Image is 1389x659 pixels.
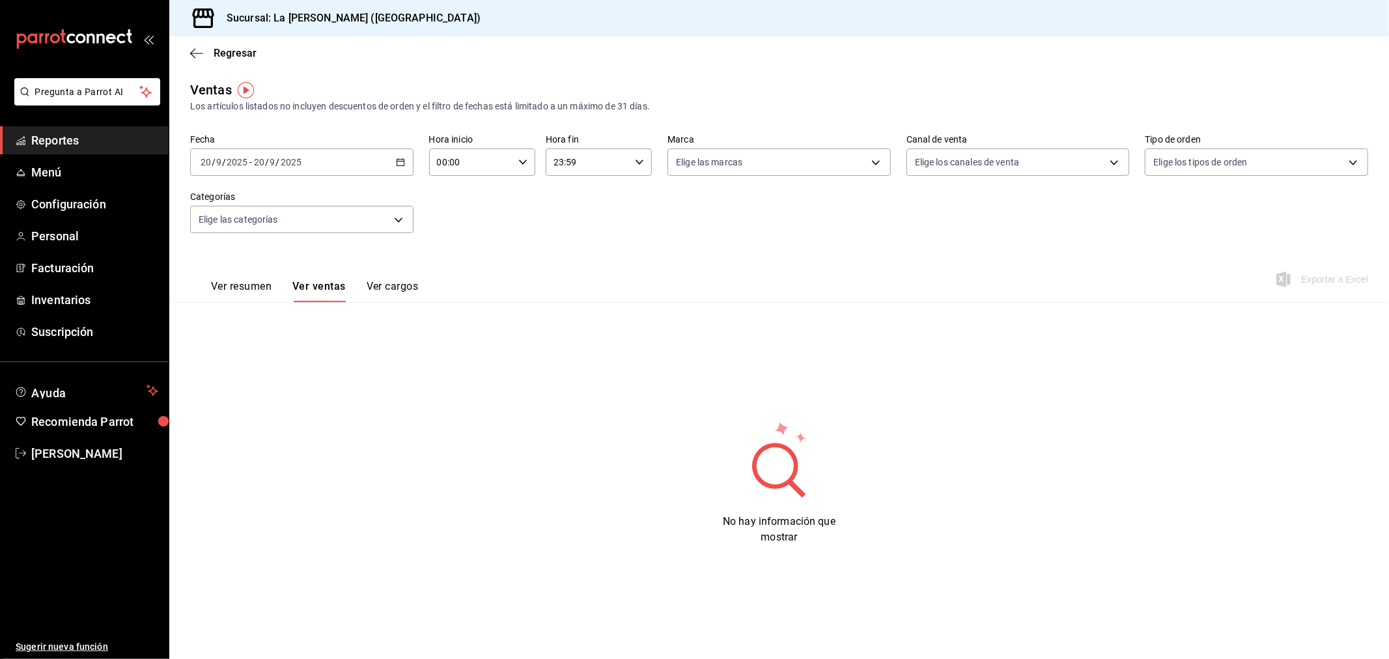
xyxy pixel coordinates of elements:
span: Elige los tipos de orden [1153,156,1247,169]
label: Hora fin [546,135,652,145]
span: Sugerir nueva función [16,640,158,654]
span: Suscripción [31,323,158,341]
img: Tooltip marker [238,82,254,98]
span: Configuración [31,195,158,213]
span: [PERSON_NAME] [31,445,158,462]
button: Pregunta a Parrot AI [14,78,160,105]
span: - [249,157,252,167]
label: Fecha [190,135,414,145]
span: Ayuda [31,383,141,399]
span: Elige las categorías [199,213,278,226]
div: Ventas [190,80,232,100]
span: Pregunta a Parrot AI [35,85,140,99]
span: / [265,157,269,167]
input: -- [253,157,265,167]
input: ---- [226,157,248,167]
span: Personal [31,227,158,245]
span: No hay información que mostrar [723,515,835,543]
span: / [276,157,280,167]
input: -- [270,157,276,167]
button: Ver ventas [292,280,346,302]
span: / [222,157,226,167]
span: Elige los canales de venta [915,156,1019,169]
input: -- [216,157,222,167]
span: Elige las marcas [676,156,742,169]
label: Categorías [190,193,414,202]
span: / [212,157,216,167]
input: -- [200,157,212,167]
span: Recomienda Parrot [31,413,158,430]
span: Reportes [31,132,158,149]
div: Los artículos listados no incluyen descuentos de orden y el filtro de fechas está limitado a un m... [190,100,1368,113]
h3: Sucursal: La [PERSON_NAME] ([GEOGRAPHIC_DATA]) [216,10,481,26]
span: Facturación [31,259,158,277]
button: Regresar [190,47,257,59]
input: ---- [280,157,302,167]
label: Hora inicio [429,135,535,145]
label: Tipo de orden [1145,135,1368,145]
span: Inventarios [31,291,158,309]
button: open_drawer_menu [143,34,154,44]
label: Canal de venta [906,135,1130,145]
span: Menú [31,163,158,181]
label: Marca [667,135,891,145]
span: Regresar [214,47,257,59]
div: navigation tabs [211,280,418,302]
a: Pregunta a Parrot AI [9,94,160,108]
button: Ver cargos [367,280,419,302]
button: Ver resumen [211,280,272,302]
